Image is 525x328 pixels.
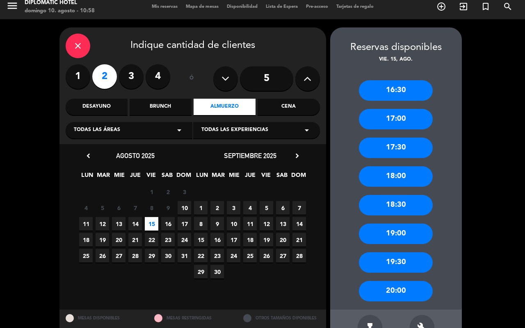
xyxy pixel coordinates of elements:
span: 23 [161,233,175,247]
span: VIE [144,170,158,184]
div: 18:30 [359,195,433,215]
span: Disponibilidad [223,5,262,9]
span: septiembre 2025 [224,152,276,160]
span: 21 [128,233,142,247]
span: 2 [161,185,175,199]
span: 15 [194,233,208,247]
i: chevron_left [84,152,93,160]
span: 14 [128,217,142,231]
span: 16 [161,217,175,231]
span: 7 [128,201,142,215]
span: 16 [210,233,224,247]
span: 3 [178,185,191,199]
i: search [503,2,513,11]
span: 22 [194,249,208,262]
span: 29 [145,249,158,262]
span: 19 [260,233,273,247]
span: 25 [243,249,257,262]
span: Pre-acceso [302,5,332,9]
span: 29 [194,265,208,278]
span: Mapa de mesas [182,5,223,9]
span: Lista de Espera [262,5,302,9]
span: 1 [194,201,208,215]
span: 8 [194,217,208,231]
label: 3 [119,64,144,89]
span: Tarjetas de regalo [332,5,378,9]
i: turned_in_not [481,2,491,11]
span: 4 [79,201,93,215]
span: 28 [292,249,306,262]
span: 27 [112,249,126,262]
span: JUE [128,170,142,184]
span: 17 [178,217,191,231]
span: 10 [227,217,240,231]
span: 28 [128,249,142,262]
span: 11 [79,217,93,231]
div: Cena [258,99,320,115]
span: 8 [145,201,158,215]
label: 1 [66,64,90,89]
label: 4 [146,64,170,89]
span: MIE [227,170,241,184]
span: 5 [260,201,273,215]
span: LUN [80,170,94,184]
span: 6 [112,201,126,215]
i: add_circle_outline [436,2,446,11]
span: 7 [292,201,306,215]
div: ó [178,64,205,93]
span: Mis reservas [148,5,182,9]
div: MESAS RESTRINGIDAS [148,310,237,327]
div: vie. 15, ago. [330,56,462,64]
span: 23 [210,249,224,262]
span: SAB [275,170,289,184]
span: 3 [227,201,240,215]
span: 11 [243,217,257,231]
span: 15 [145,217,158,231]
span: 18 [243,233,257,247]
span: 12 [260,217,273,231]
span: 26 [260,249,273,262]
span: MAR [211,170,225,184]
span: 10 [178,201,191,215]
div: 17:30 [359,138,433,158]
div: 18:00 [359,166,433,187]
span: 24 [227,249,240,262]
span: 4 [243,201,257,215]
div: 19:30 [359,252,433,273]
span: 6 [276,201,290,215]
div: Desayuno [66,99,128,115]
div: 19:00 [359,224,433,244]
span: 26 [96,249,109,262]
span: 25 [79,249,93,262]
span: 20 [112,233,126,247]
span: SAB [160,170,174,184]
i: arrow_drop_down [174,125,184,135]
div: Almuerzo [194,99,256,115]
div: 16:30 [359,80,433,101]
span: 31 [178,249,191,262]
span: MIE [112,170,126,184]
span: 18 [79,233,93,247]
span: VIE [259,170,273,184]
label: 2 [92,64,117,89]
span: JUE [243,170,257,184]
div: MESAS DISPONIBLES [59,310,148,327]
span: Todas las áreas [74,126,120,134]
span: 27 [276,249,290,262]
span: 21 [292,233,306,247]
span: agosto 2025 [116,152,155,160]
span: 30 [161,249,175,262]
div: Brunch [130,99,192,115]
span: 19 [96,233,109,247]
span: 22 [145,233,158,247]
span: DOM [291,170,305,184]
div: 20:00 [359,281,433,301]
span: Todas las experiencias [201,126,268,134]
div: 17:00 [359,109,433,129]
span: 12 [96,217,109,231]
div: domingo 10. agosto - 10:58 [25,7,95,15]
span: 1 [145,185,158,199]
span: DOM [176,170,190,184]
span: 9 [210,217,224,231]
span: MAR [96,170,110,184]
